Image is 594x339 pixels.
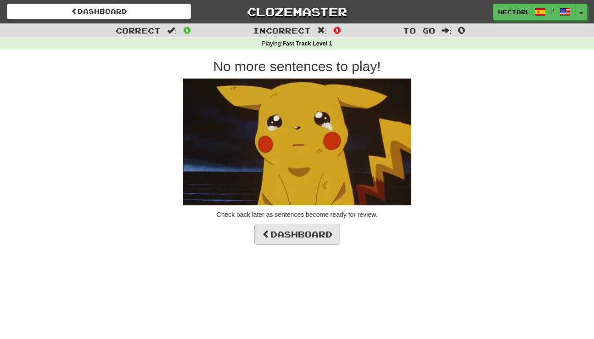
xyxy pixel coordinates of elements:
[493,4,576,20] a: hectorl /
[167,27,177,34] span: :
[205,4,389,20] a: Clozemaster
[442,27,452,34] span: :
[183,79,411,205] img: sad-pikachu.gif
[116,26,161,35] span: Correct
[35,59,559,74] h2: No more sentences to play!
[317,27,327,34] span: :
[183,24,191,35] span: 0
[282,40,332,47] strong: Fast Track Level 1
[498,8,530,16] span: hectorl
[254,224,340,245] a: Dashboard
[253,26,311,35] span: Incorrect
[403,26,435,35] span: To go
[7,4,191,19] a: Dashboard
[458,24,465,35] span: 0
[333,24,341,35] span: 0
[35,210,559,219] p: Check back later as sentences become ready for review.
[550,7,555,14] span: /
